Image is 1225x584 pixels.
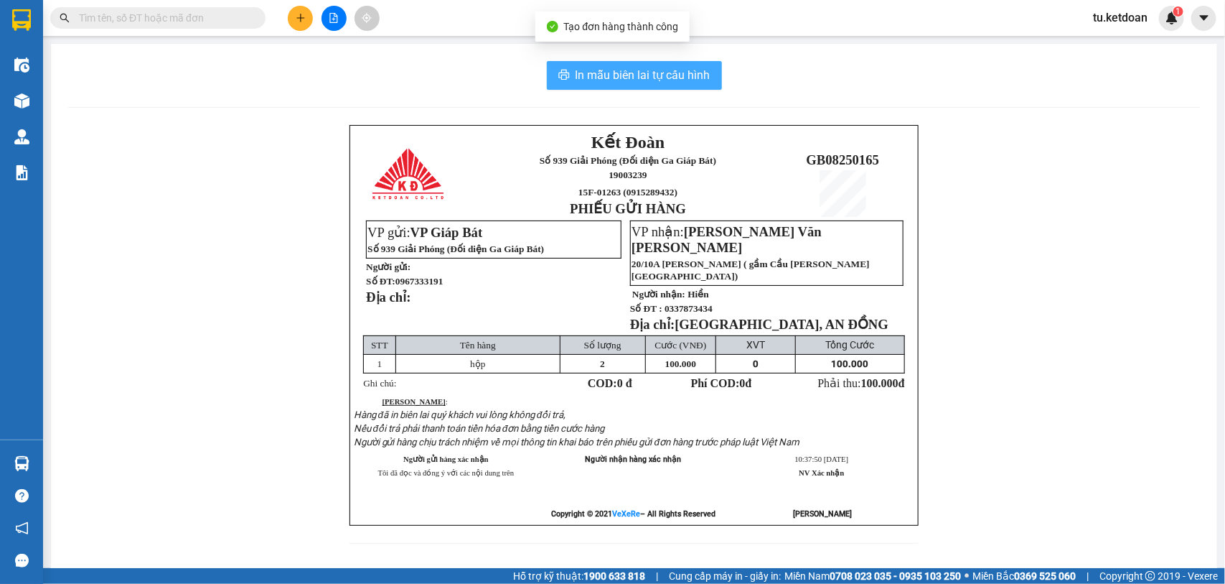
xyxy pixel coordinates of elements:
[818,377,905,389] span: Phải thu:
[861,377,898,389] span: 100.000
[784,568,961,584] span: Miền Nam
[691,377,752,389] strong: Phí COD: đ
[617,377,632,389] span: 0 đ
[377,358,382,369] span: 1
[807,152,880,167] span: GB08250165
[378,469,515,477] span: Tôi đã đọc và đồng ý với các nội dung trên
[831,358,868,369] span: 100.000
[363,378,396,389] span: Ghi chú:
[564,21,679,32] span: Tạo đơn hàng thành công
[632,259,870,282] span: 20/10A [PERSON_NAME] ( gầm Cầu [PERSON_NAME][GEOGRAPHIC_DATA])
[799,469,844,477] strong: NV Xác nhận
[1086,568,1089,584] span: |
[15,554,29,567] span: message
[371,340,388,351] span: STT
[60,13,70,23] span: search
[355,6,380,31] button: aim
[49,29,126,63] span: Số 939 Giải Phóng (Đối diện Ga Giáp Bát)
[687,289,708,300] span: Hiền
[665,303,713,314] span: 0337873434
[366,276,443,287] strong: Số ĐT:
[14,456,29,471] img: warehouse-icon
[79,10,248,26] input: Tìm tên, số ĐT hoặc mã đơn
[1014,570,1076,582] strong: 0369 525 060
[15,489,29,503] span: question-circle
[551,509,715,519] strong: Copyright © 2021 – All Rights Reserved
[68,66,106,77] span: 19003239
[403,455,489,463] strong: Người gửi hàng xác nhận
[460,340,496,351] span: Tên hàng
[60,80,115,102] span: 15H-06834 (0915289448)
[354,409,566,420] span: Hàng đã in biên lai quý khách vui lòng không đổi trả,
[1175,6,1181,17] span: 1
[656,568,658,584] span: |
[382,398,446,406] strong: [PERSON_NAME]
[665,358,696,369] span: 100.000
[329,13,339,23] span: file-add
[410,225,483,240] span: VP Giáp Bát
[716,335,795,354] td: XVT
[794,455,848,463] span: 10:37:50 [DATE]
[753,358,759,369] span: 0
[51,105,123,136] strong: PHIẾU GỬI HÀNG
[1198,11,1211,24] span: caret-down
[1081,9,1159,27] span: tu.ketdoan
[7,46,39,98] img: logo
[585,455,681,464] span: Người nhận hàng xác nhận
[1173,6,1183,17] sup: 1
[372,149,446,200] img: logo
[366,261,410,272] strong: Người gửi:
[630,317,675,332] strong: Địa chỉ:
[830,570,961,582] strong: 0708 023 035 - 0935 103 250
[570,201,686,216] strong: PHIẾU GỬI HÀNG
[669,568,781,584] span: Cung cấp máy in - giấy in:
[354,423,605,434] span: Nếu đổi trả phải thanh toán tiền hóa đơn bằng tiền cước hàng
[547,21,558,32] span: check-circle
[540,155,716,166] span: Số 939 Giải Phóng (Đối diện Ga Giáp Bát)
[354,437,799,448] span: Người gửi hàng chịu trách nhiệm về mọi thông tin khai báo trên phiếu gửi đơn hàng trước pháp luật...
[630,303,662,314] strong: Số ĐT :
[588,377,632,389] strong: COD:
[14,129,29,144] img: warehouse-icon
[470,358,485,369] span: hộp
[14,93,29,108] img: warehouse-icon
[395,276,443,287] span: 0967333191
[964,573,969,579] span: ⚪️
[600,358,605,369] span: 2
[367,225,482,240] span: VP gửi:
[584,340,621,351] span: Số lượng
[1191,6,1216,31] button: caret-down
[14,57,29,73] img: warehouse-icon
[795,335,905,354] td: Tổng Cước
[898,377,905,389] span: đ
[632,224,822,255] span: VP nhận:
[609,170,647,180] span: 19003239
[321,6,347,31] button: file-add
[1145,571,1155,581] span: copyright
[578,187,677,198] span: 15F-01263 (0915289432)
[513,568,645,584] span: Hỗ trợ kỹ thuật:
[288,6,313,31] button: plus
[362,13,372,23] span: aim
[1165,11,1178,24] img: icon-new-feature
[367,244,544,254] span: Số 939 Giải Phóng (Đối diện Ga Giáp Bát)
[972,568,1076,584] span: Miền Bắc
[655,340,707,351] span: Cước (VNĐ)
[14,165,29,180] img: solution-icon
[15,522,29,535] span: notification
[632,224,822,255] span: [PERSON_NAME] Văn [PERSON_NAME]
[296,13,306,23] span: plus
[135,72,208,87] span: GB08250164
[576,66,710,84] span: In mẫu biên lai tự cấu hình
[558,69,570,83] span: printer
[740,377,746,389] span: 0
[675,317,888,332] span: [GEOGRAPHIC_DATA], AN ĐỒNG
[50,8,123,27] span: Kết Đoàn
[583,570,645,582] strong: 1900 633 818
[547,61,722,90] button: printerIn mẫu biên lai tự cấu hình
[366,289,410,305] strong: Địa chỉ:
[12,9,31,31] img: logo-vxr
[612,509,640,519] a: VeXeRe
[793,509,852,519] strong: [PERSON_NAME]
[591,133,665,152] span: Kết Đoàn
